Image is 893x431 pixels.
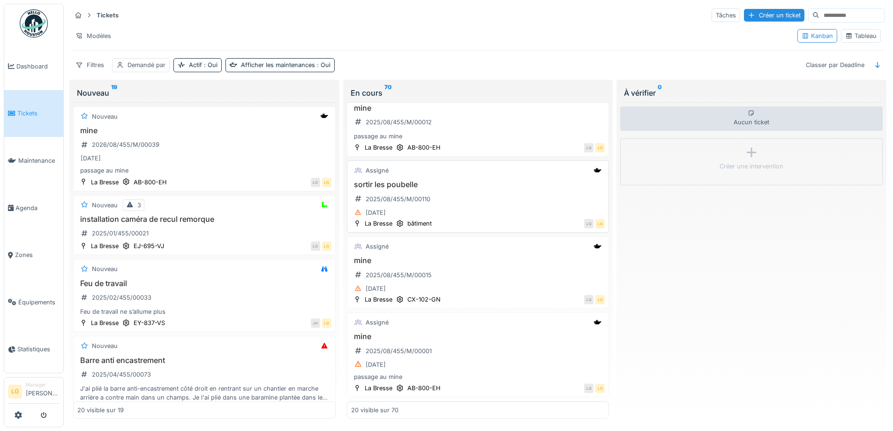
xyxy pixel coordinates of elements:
div: passage au mine [77,166,331,175]
div: CX-102-GN [407,295,441,304]
div: LG [322,178,331,187]
div: Demandé par [128,60,165,69]
div: Actif [189,60,218,69]
div: Assigné [366,318,389,327]
div: passage au mine [351,372,605,381]
span: Maintenance [18,156,60,165]
sup: 19 [111,87,117,98]
div: La Bresse [91,318,119,327]
a: Tickets [4,90,63,137]
div: À vérifier [624,87,879,98]
sup: 0 [658,87,662,98]
div: EY-837-VS [134,318,165,327]
div: Feu de travail ne s’allume plus [77,307,331,316]
div: 2025/04/455/00073 [92,370,151,379]
a: Dashboard [4,43,63,90]
div: AB-800-EH [407,384,441,393]
div: Manager [26,381,60,388]
h3: Feu de travail [77,279,331,288]
div: J'ai plié la barre anti-encastrement côté droit en rentrant sur un chantier en marche arrière a c... [77,384,331,402]
div: La Bresse [91,178,119,187]
div: LG [311,178,320,187]
div: Nouveau [92,201,118,210]
div: 2025/08/455/M/00001 [366,347,432,355]
div: 20 visible sur 19 [77,405,124,414]
div: LG [311,242,320,251]
div: LG [322,242,331,251]
div: 2026/08/455/M/00039 [92,140,159,149]
img: Badge_color-CXgf-gQk.svg [20,9,48,38]
a: Zones [4,231,63,279]
div: Nouveau [92,265,118,273]
strong: Tickets [93,11,122,20]
div: 2025/01/455/00021 [92,229,149,238]
div: 2025/08/455/M/00012 [366,118,432,127]
div: La Bresse [91,242,119,250]
div: 2025/02/455/00033 [92,293,151,302]
div: Modèles [71,29,115,43]
div: 2025/08/455/M/00015 [366,271,432,280]
div: 3 [137,201,141,210]
div: 20 visible sur 70 [351,405,398,414]
div: La Bresse [365,219,392,228]
li: LG [8,385,22,399]
a: Agenda [4,184,63,232]
a: Équipements [4,279,63,326]
div: Filtres [71,58,108,72]
div: 2025/08/455/M/00110 [366,195,430,204]
span: Équipements [18,298,60,307]
div: EJ-695-VJ [134,242,164,250]
div: [DATE] [366,208,386,217]
div: La Bresse [365,143,392,152]
div: JH [311,318,320,328]
span: Statistiques [17,345,60,354]
span: Zones [15,250,60,259]
div: Nouveau [92,112,118,121]
h3: mine [351,256,605,265]
span: Agenda [15,204,60,212]
h3: installation caméra de recul remorque [77,215,331,224]
div: [DATE] [81,154,101,163]
div: Assigné [366,166,389,175]
span: Dashboard [16,62,60,71]
div: Assigné [366,242,389,251]
a: Maintenance [4,137,63,184]
h3: sortir les poubelle [351,180,605,189]
div: Afficher les maintenances [241,60,330,69]
div: Créer une intervention [720,162,783,171]
div: [DATE] [366,360,386,369]
div: AB-800-EH [134,178,167,187]
a: Statistiques [4,326,63,373]
li: [PERSON_NAME] [26,381,60,401]
div: La Bresse [365,295,392,304]
div: LG [595,143,605,152]
h3: Barre anti encastrement [77,356,331,365]
div: Nouveau [77,87,332,98]
span: : Oui [315,61,330,68]
div: Tableau [845,31,877,40]
div: La Bresse [365,384,392,393]
div: Nouveau [92,341,118,350]
div: Classer par Deadline [802,58,869,72]
div: LG [584,384,593,393]
h3: mine [351,332,605,341]
h3: mine [351,104,605,113]
a: LG Manager[PERSON_NAME] [8,381,60,404]
div: LG [584,143,593,152]
div: LG [322,318,331,328]
div: LG [584,295,593,304]
div: Créer un ticket [744,9,804,22]
span: : Oui [202,61,218,68]
div: AB-800-EH [407,143,441,152]
div: Aucun ticket [620,106,883,131]
div: LG [595,384,605,393]
div: Tâches [712,8,740,22]
div: [DATE] [366,284,386,293]
div: LG [584,219,593,228]
span: Tickets [17,109,60,118]
div: LG [595,295,605,304]
div: En cours [351,87,606,98]
div: Kanban [802,31,833,40]
div: passage au mine [351,132,605,141]
div: LG [595,219,605,228]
